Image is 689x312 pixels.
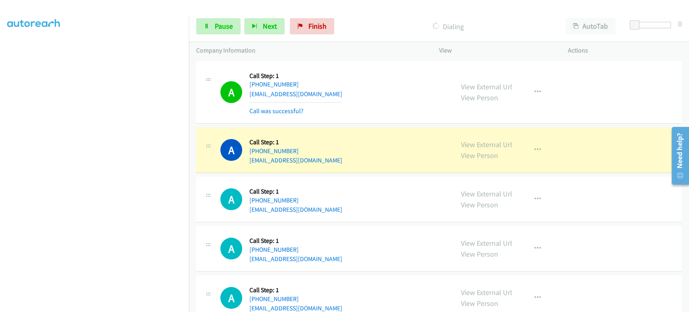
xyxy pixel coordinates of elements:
[461,151,498,160] a: View Person
[220,188,242,210] h1: A
[196,46,425,55] p: Company Information
[461,82,512,91] a: View External Url
[439,46,553,55] p: View
[249,80,299,88] a: [PHONE_NUMBER]
[461,299,498,308] a: View Person
[565,18,616,34] button: AutoTab
[249,188,342,196] h5: Call Step: 1
[220,238,242,259] h1: A
[249,206,342,213] a: [EMAIL_ADDRESS][DOMAIN_NAME]
[220,238,242,259] div: The call is yet to be attempted
[249,304,342,312] a: [EMAIL_ADDRESS][DOMAIN_NAME]
[461,140,512,149] a: View External Url
[249,196,299,204] a: [PHONE_NUMBER]
[461,238,512,248] a: View External Url
[249,246,299,253] a: [PHONE_NUMBER]
[249,107,304,115] a: Call was successful?
[249,237,342,245] h5: Call Step: 1
[461,288,512,297] a: View External Url
[196,18,241,34] a: Pause
[244,18,285,34] button: Next
[249,147,299,155] a: [PHONE_NUMBER]
[634,22,671,28] div: Delay between calls (in seconds)
[461,249,498,259] a: View Person
[220,287,242,309] h1: A
[215,21,233,31] span: Pause
[249,72,342,80] h5: Call Step: 1
[249,156,342,164] a: [EMAIL_ADDRESS][DOMAIN_NAME]
[678,18,682,29] div: 0
[290,18,334,34] a: Finish
[461,200,498,209] a: View Person
[249,295,299,303] a: [PHONE_NUMBER]
[249,286,342,294] h5: Call Step: 1
[263,21,277,31] span: Next
[220,139,242,161] h1: A
[220,287,242,309] div: The call is yet to be attempted
[249,255,342,263] a: [EMAIL_ADDRESS][DOMAIN_NAME]
[461,189,512,198] a: View External Url
[249,138,342,146] h5: Call Step: 1
[461,93,498,102] a: View Person
[249,90,342,98] a: [EMAIL_ADDRESS][DOMAIN_NAME]
[666,124,689,188] iframe: Resource Center
[308,21,327,31] span: Finish
[220,81,242,103] h1: A
[568,46,682,55] p: Actions
[345,21,551,32] p: Dialing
